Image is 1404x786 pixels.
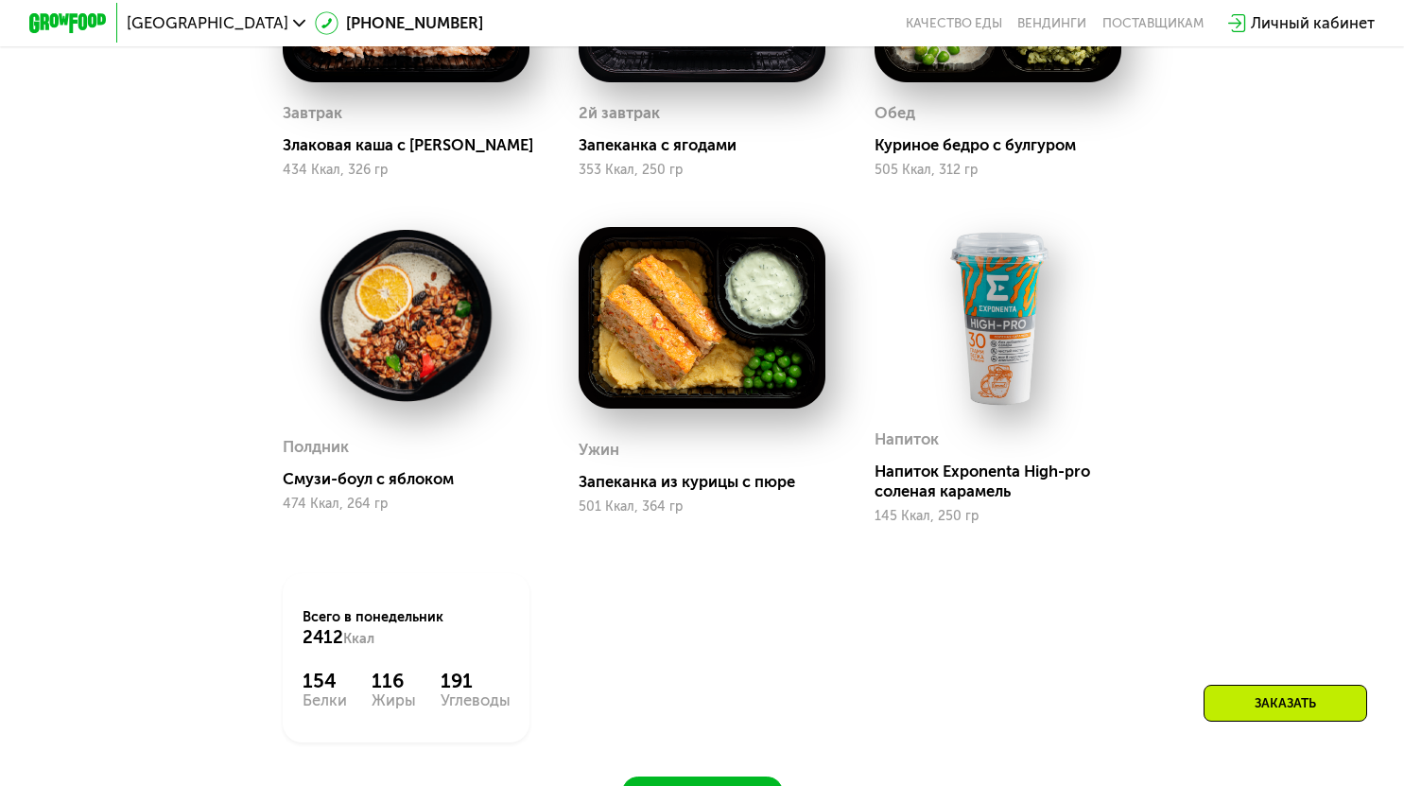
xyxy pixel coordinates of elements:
div: 434 Ккал, 326 гр [283,163,529,178]
div: Напиток [875,425,939,454]
div: Смузи-боул с яблоком [283,469,546,489]
div: 501 Ккал, 364 гр [579,499,825,515]
div: Полдник [283,432,349,462]
div: 191 [441,670,511,693]
div: 145 Ккал, 250 гр [875,509,1121,524]
div: Личный кабинет [1251,11,1375,35]
div: Злаковая каша с [PERSON_NAME] [283,135,546,155]
div: Углеводы [441,692,511,708]
a: Качество еды [906,15,1002,31]
div: поставщикам [1102,15,1204,31]
div: Ужин [579,435,619,464]
div: 2й завтрак [579,98,660,128]
div: Заказать [1204,685,1367,722]
div: Куриное бедро с булгуром [875,135,1137,155]
a: Вендинги [1017,15,1086,31]
div: Запеканка из курицы с пюре [579,472,841,492]
span: [GEOGRAPHIC_DATA] [127,15,288,31]
div: Напиток Exponenta High-pro соленая карамель [875,462,1137,500]
div: 116 [372,670,416,693]
span: 2412 [303,627,343,648]
div: Обед [875,98,915,128]
div: 474 Ккал, 264 гр [283,497,529,512]
div: Завтрак [283,98,342,128]
a: [PHONE_NUMBER] [315,11,483,35]
div: 353 Ккал, 250 гр [579,163,825,178]
div: 505 Ккал, 312 гр [875,163,1121,178]
div: Запеканка с ягодами [579,135,841,155]
div: Белки [303,692,347,708]
span: Ккал [343,630,374,647]
div: Всего в понедельник [303,607,511,650]
div: 154 [303,670,347,693]
div: Жиры [372,692,416,708]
